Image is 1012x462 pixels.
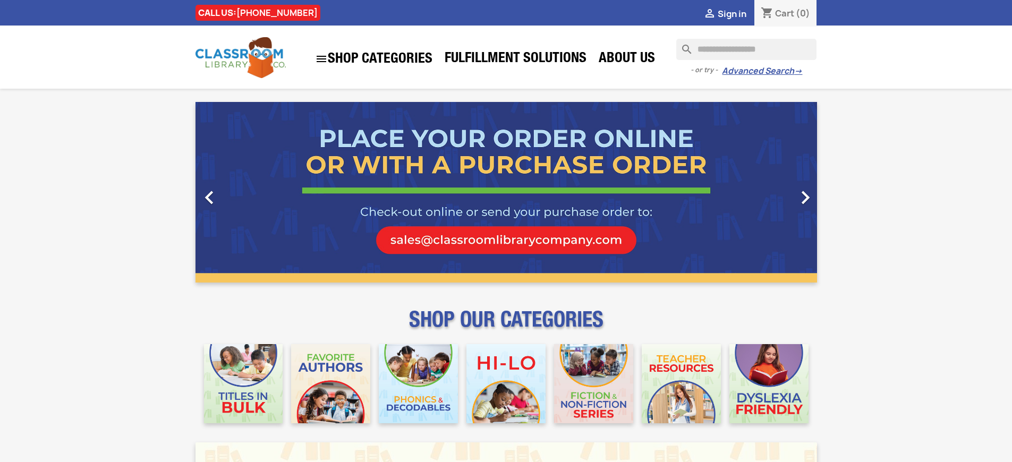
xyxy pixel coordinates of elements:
img: CLC_HiLo_Mobile.jpg [466,344,546,423]
i:  [196,184,223,211]
a: Fulfillment Solutions [439,49,592,70]
a: Advanced Search→ [722,66,802,76]
input: Search [676,39,817,60]
a: Previous [195,102,289,283]
div: CALL US: [195,5,320,21]
a: Next [724,102,817,283]
i:  [315,53,328,65]
a: [PHONE_NUMBER] [236,7,318,19]
span: Sign in [718,8,746,20]
img: Classroom Library Company [195,37,286,78]
span: → [794,66,802,76]
span: - or try - [691,65,722,75]
img: CLC_Bulk_Mobile.jpg [204,344,283,423]
a: SHOP CATEGORIES [310,47,438,71]
img: CLC_Phonics_And_Decodables_Mobile.jpg [379,344,458,423]
i: shopping_cart [761,7,773,20]
span: Cart [775,7,794,19]
img: CLC_Favorite_Authors_Mobile.jpg [291,344,370,423]
img: CLC_Teacher_Resources_Mobile.jpg [642,344,721,423]
ul: Carousel container [195,102,817,283]
i:  [792,184,819,211]
span: (0) [796,7,810,19]
img: CLC_Dyslexia_Mobile.jpg [729,344,809,423]
a:  Sign in [703,8,746,20]
i:  [703,8,716,21]
p: SHOP OUR CATEGORIES [195,316,817,336]
img: CLC_Fiction_Nonfiction_Mobile.jpg [554,344,633,423]
a: About Us [593,49,660,70]
i: search [676,39,689,52]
